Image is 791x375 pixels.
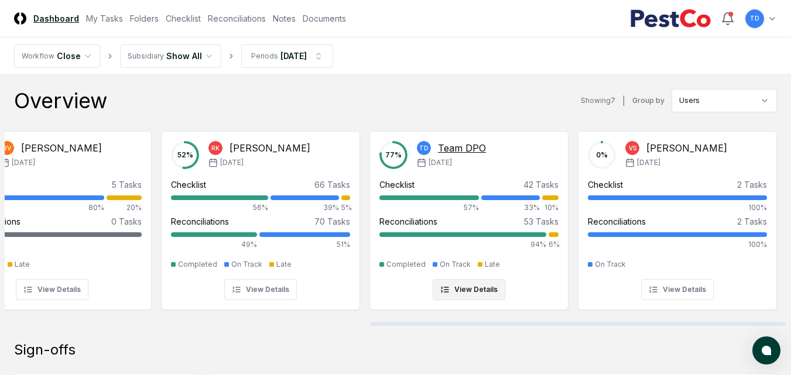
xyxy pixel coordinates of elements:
[220,157,244,168] span: [DATE]
[588,215,646,228] div: Reconciliations
[280,50,307,62] div: [DATE]
[21,141,102,155] div: [PERSON_NAME]
[130,12,159,25] a: Folders
[438,141,486,155] div: Team DPO
[588,202,767,213] div: 100%
[379,178,415,191] div: Checklist
[270,202,339,213] div: 39%
[14,89,107,112] div: Overview
[161,122,360,310] a: 52%RK[PERSON_NAME][DATE]Checklist66 Tasks56%39%5%Reconciliations70 Tasks49%51%CompletedOn TrackLa...
[12,157,35,168] span: [DATE]
[632,97,665,104] label: Group by
[523,178,559,191] div: 42 Tasks
[379,215,437,228] div: Reconciliations
[3,144,11,153] span: RV
[629,144,636,153] span: VS
[369,122,569,310] a: 77%TDTeam DPO[DATE]Checklist42 Tasks57%33%10%Reconciliations53 Tasks94%6%CompletedOn TrackLateVie...
[230,141,310,155] div: [PERSON_NAME]
[86,12,123,25] a: My Tasks
[737,178,767,191] div: 2 Tasks
[588,178,623,191] div: Checklist
[128,51,164,61] div: Subsidiary
[542,202,559,213] div: 10%
[440,259,471,270] div: On Track
[379,239,546,250] div: 94%
[112,178,142,191] div: 5 Tasks
[276,259,292,270] div: Late
[178,259,217,270] div: Completed
[171,215,229,228] div: Reconciliations
[33,12,79,25] a: Dashboard
[16,279,88,300] button: View Details
[429,157,452,168] span: [DATE]
[379,202,479,213] div: 57%
[630,9,711,28] img: PestCo logo
[481,202,539,213] div: 33%
[14,340,777,359] div: Sign-offs
[549,239,559,250] div: 6%
[386,259,426,270] div: Completed
[341,202,350,213] div: 5%
[303,12,346,25] a: Documents
[637,157,660,168] span: [DATE]
[595,259,626,270] div: On Track
[641,279,714,300] button: View Details
[208,12,266,25] a: Reconciliations
[581,95,615,106] div: Showing 7
[524,215,559,228] div: 53 Tasks
[22,51,54,61] div: Workflow
[314,215,350,228] div: 70 Tasks
[171,178,206,191] div: Checklist
[314,178,350,191] div: 66 Tasks
[15,259,30,270] div: Late
[419,144,429,153] span: TD
[211,144,220,153] span: RK
[737,215,767,228] div: 2 Tasks
[171,239,257,250] div: 49%
[578,122,777,310] a: 0%VS[PERSON_NAME][DATE]Checklist2 Tasks100%Reconciliations2 Tasks100%On TrackView Details
[107,202,142,213] div: 20%
[241,44,333,68] button: Periods[DATE]
[259,239,350,250] div: 51%
[166,12,201,25] a: Checklist
[622,95,625,107] div: |
[231,259,262,270] div: On Track
[224,279,297,300] button: View Details
[646,141,727,155] div: [PERSON_NAME]
[588,239,767,250] div: 100%
[744,8,765,29] button: TD
[752,336,780,364] button: atlas-launcher
[251,51,278,61] div: Periods
[750,14,759,23] span: TD
[273,12,296,25] a: Notes
[14,12,26,25] img: Logo
[171,202,268,213] div: 56%
[14,44,333,68] nav: breadcrumb
[111,215,142,228] div: 0 Tasks
[433,279,505,300] button: View Details
[485,259,500,270] div: Late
